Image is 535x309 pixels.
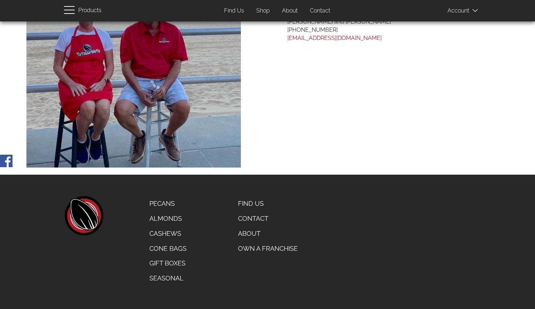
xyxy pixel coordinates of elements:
[78,5,101,16] span: Products
[233,196,303,211] a: Find Us
[144,196,192,211] a: Pecans
[144,256,192,271] a: Gift Boxes
[144,226,192,241] a: Cashews
[144,241,192,256] a: Cone Bags
[287,35,382,41] a: [EMAIL_ADDRESS][DOMAIN_NAME]
[304,4,336,18] a: Contact
[219,4,249,18] a: Find Us
[144,211,192,226] a: Almonds
[251,4,275,18] a: Shop
[233,211,303,226] a: Contact
[64,196,103,235] a: home
[233,226,303,241] a: About
[277,4,303,18] a: About
[144,271,192,286] a: Seasonal
[233,241,303,256] a: Own a Franchise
